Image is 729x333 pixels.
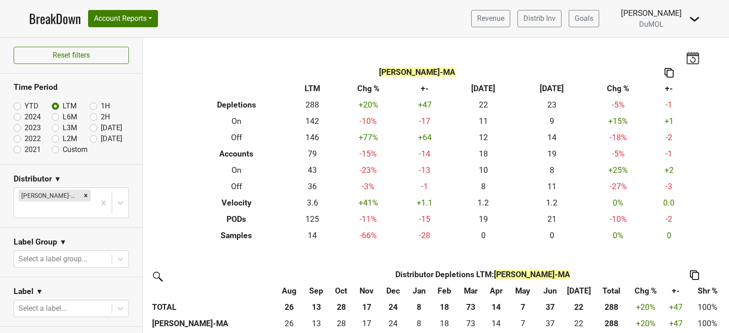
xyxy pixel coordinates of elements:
label: Custom [63,144,88,155]
td: +41 % [336,195,400,211]
td: 1.2 [449,195,517,211]
th: +- [650,81,688,97]
div: 18 [434,318,455,329]
th: Apr: activate to sort column ascending [484,283,508,299]
th: Aug: activate to sort column ascending [276,283,303,299]
td: 17.5 [432,315,457,332]
th: Mar: activate to sort column ascending [457,283,484,299]
th: TOTAL [150,299,276,315]
img: Copy to clipboard [690,270,699,280]
span: DuMOL [639,20,664,29]
td: 11 [449,113,517,130]
td: -1 [650,97,688,113]
label: L2M [63,133,77,144]
td: 10 [449,162,517,179]
th: Oct: activate to sort column ascending [330,283,354,299]
label: [DATE] [101,122,122,133]
th: +-: activate to sort column ascending [663,283,689,299]
th: +- [400,81,449,97]
div: 28 [331,318,351,329]
div: 13 [305,318,327,329]
th: 288.330 [595,315,628,332]
td: -5 % [586,97,650,113]
td: -3 % [336,178,400,195]
div: 8 [409,318,429,329]
th: [DATE] [517,81,586,97]
th: 37 [537,299,563,315]
span: [PERSON_NAME]-MA [494,270,570,279]
th: [PERSON_NAME]-MA [150,315,276,332]
label: 2023 [25,122,41,133]
h3: Label Group [14,237,57,247]
td: 9 [517,113,586,130]
td: 288 [289,97,336,113]
th: 13 [303,299,330,315]
td: +1 [650,113,688,130]
th: 22 [563,299,595,315]
td: 17.333 [353,315,380,332]
td: -1 [400,178,449,195]
th: 18 [432,299,457,315]
th: On [184,162,289,179]
label: YTD [25,101,39,112]
td: 11 [517,178,586,195]
a: BreakDown [29,9,81,28]
label: L3M [63,122,77,133]
td: 6.5 [508,315,537,332]
td: +77 % [336,130,400,146]
label: 2021 [25,144,41,155]
th: Chg % [336,81,400,97]
img: Dropdown Menu [689,14,700,24]
th: Off [184,178,289,195]
th: Velocity [184,195,289,211]
td: 43 [289,162,336,179]
th: Distributor Depletions LTM : [303,266,663,283]
td: 73 [457,315,484,332]
label: 2H [101,112,110,122]
td: 0 [449,227,517,244]
div: 17 [355,318,378,329]
td: +15 % [586,113,650,130]
td: 22.001 [563,315,595,332]
td: 27.999 [330,315,354,332]
div: 24 [382,318,404,329]
h3: Distributor [14,174,52,184]
td: -18 % [586,130,650,146]
div: 73 [459,318,482,329]
td: 125 [289,211,336,227]
td: 1.2 [517,195,586,211]
td: 24.333 [380,315,406,332]
td: 100% [689,299,726,315]
th: Sep: activate to sort column ascending [303,283,330,299]
td: 13.167 [303,315,330,332]
span: ▼ [59,237,67,248]
div: 288 [597,318,626,329]
td: +47 [400,97,449,113]
td: -10 % [336,113,400,130]
div: 22 [566,318,593,329]
td: -2 [650,211,688,227]
td: -17 [400,113,449,130]
th: Nov: activate to sort column ascending [353,283,380,299]
th: 24 [380,299,406,315]
td: -27 % [586,178,650,195]
th: Chg % [586,81,650,97]
td: -66 % [336,227,400,244]
th: Accounts [184,146,289,162]
td: 14 [289,227,336,244]
h3: Label [14,287,34,296]
th: 8 [407,299,432,315]
td: 8.499 [407,315,432,332]
a: Distrib Inv [517,10,562,27]
td: 14 [517,130,586,146]
th: Dec: activate to sort column ascending [380,283,406,299]
td: 0 [517,227,586,244]
th: 17 [353,299,380,315]
span: +20% [636,303,655,312]
td: 14.333 [484,315,508,332]
td: +1.1 [400,195,449,211]
td: 79 [289,146,336,162]
td: -2 [650,130,688,146]
span: ▼ [36,286,43,297]
th: 28 [330,299,354,315]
